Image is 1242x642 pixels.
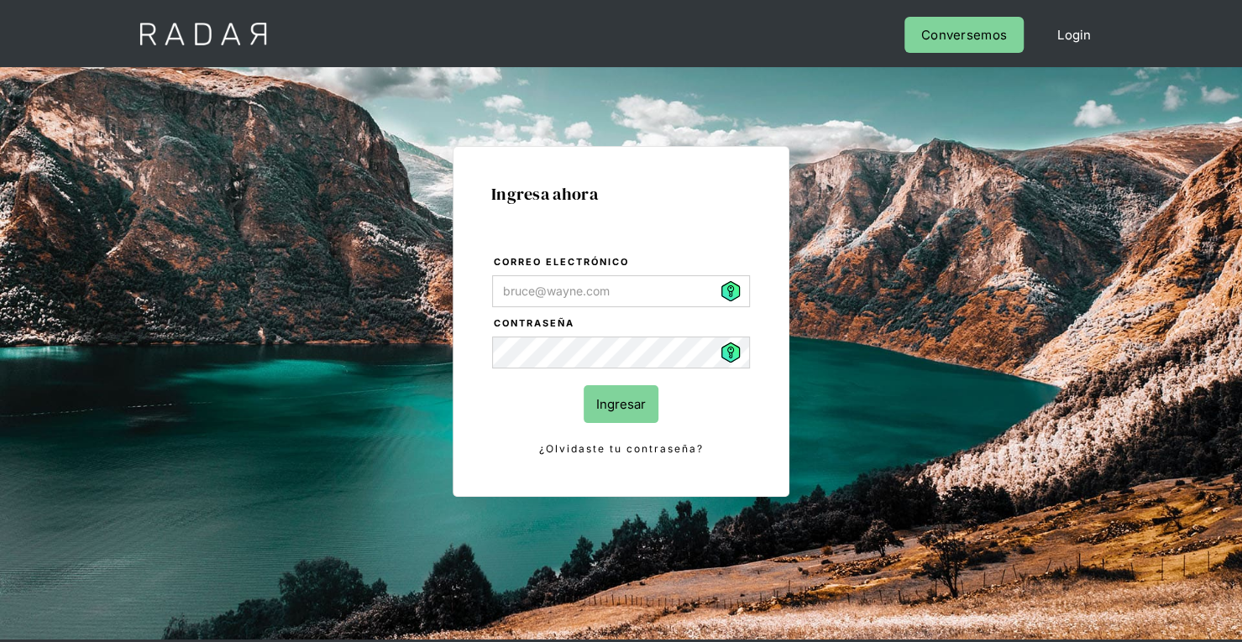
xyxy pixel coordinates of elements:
form: Login Form [491,253,751,458]
input: Ingresar [584,385,658,423]
input: bruce@wayne.com [492,275,750,307]
a: ¿Olvidaste tu contraseña? [492,440,750,458]
a: Conversemos [904,17,1024,53]
h1: Ingresa ahora [491,185,751,203]
a: Login [1040,17,1108,53]
label: Correo electrónico [494,254,750,271]
label: Contraseña [494,316,750,332]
